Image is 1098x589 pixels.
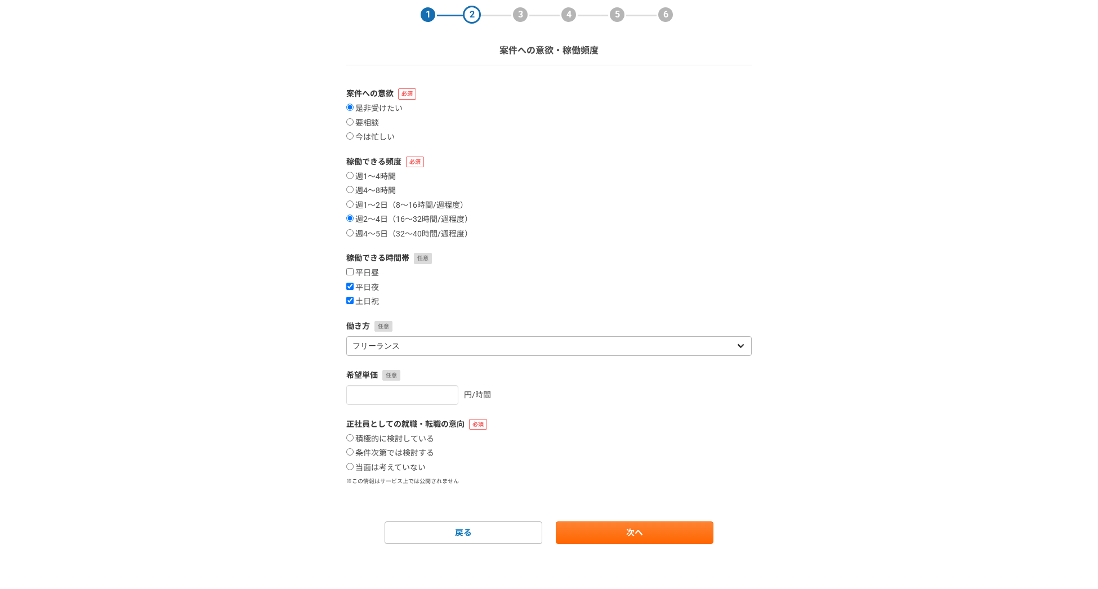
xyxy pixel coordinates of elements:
[556,521,713,544] a: 次へ
[346,156,752,168] label: 稼働できる頻度
[560,6,578,24] div: 4
[346,186,354,193] input: 週4〜8時間
[346,200,354,208] input: 週1〜2日（8〜16時間/週程度）
[346,200,468,211] label: 週1〜2日（8〜16時間/週程度）
[346,463,354,470] input: 当面は考えていない
[346,229,354,237] input: 週4〜5日（32〜40時間/週程度）
[346,297,354,304] input: 土日祝
[346,268,379,278] label: 平日昼
[346,104,403,114] label: 是非受けたい
[346,215,472,225] label: 週2〜4日（16〜32時間/週程度）
[346,172,396,182] label: 週1〜4時間
[464,390,491,399] span: 円/時間
[346,88,752,100] label: 案件への意欲
[346,297,379,307] label: 土日祝
[346,463,426,473] label: 当面は考えていない
[346,172,354,179] input: 週1〜4時間
[419,6,437,24] div: 1
[463,6,481,24] div: 2
[385,521,542,544] a: 戻る
[346,132,395,142] label: 今は忙しい
[346,418,752,430] label: 正社員としての就職・転職の意向
[346,477,752,485] p: ※この情報はサービス上では公開されません
[608,6,626,24] div: 5
[346,434,354,441] input: 積極的に検討している
[657,6,675,24] div: 6
[346,215,354,222] input: 週2〜4日（16〜32時間/週程度）
[346,132,354,140] input: 今は忙しい
[346,186,396,196] label: 週4〜8時間
[346,118,379,128] label: 要相談
[511,6,529,24] div: 3
[346,252,752,264] label: 稼働できる時間帯
[346,104,354,111] input: 是非受けたい
[499,44,599,57] p: 案件への意欲・稼働頻度
[346,320,752,332] label: 働き方
[346,229,472,239] label: 週4〜5日（32〜40時間/週程度）
[346,283,379,293] label: 平日夜
[346,369,752,381] label: 希望単価
[346,434,434,444] label: 積極的に検討している
[346,283,354,290] input: 平日夜
[346,448,354,456] input: 条件次第では検討する
[346,118,354,126] input: 要相談
[346,448,434,458] label: 条件次第では検討する
[346,268,354,275] input: 平日昼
